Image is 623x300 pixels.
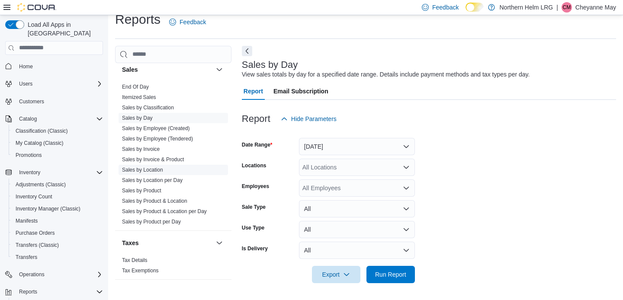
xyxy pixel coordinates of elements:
a: Sales by Employee (Tendered) [122,136,193,142]
button: Sales [122,65,212,74]
a: Customers [16,96,48,107]
button: Taxes [122,239,212,247]
button: All [299,221,415,238]
span: Purchase Orders [12,228,103,238]
span: Transfers [12,252,103,262]
button: Transfers [9,251,106,263]
button: Purchase Orders [9,227,106,239]
span: Users [16,79,103,89]
span: Feedback [432,3,459,12]
button: Classification (Classic) [9,125,106,137]
span: Inventory [19,169,40,176]
button: Inventory [2,166,106,179]
a: Sales by Product & Location per Day [122,208,207,214]
p: | [556,2,558,13]
span: Manifests [12,216,103,226]
a: Classification (Classic) [12,126,71,136]
button: Next [242,46,252,56]
a: Adjustments (Classic) [12,179,69,190]
button: Users [16,79,36,89]
span: Export [317,266,355,283]
span: Reports [16,287,103,297]
a: Sales by Employee (Created) [122,125,190,131]
span: Hide Parameters [291,115,337,123]
a: Transfers (Classic) [12,240,62,250]
a: Home [16,61,36,72]
button: Users [2,78,106,90]
h3: Report [242,114,270,124]
button: Sales [214,64,225,75]
span: Customers [16,96,103,107]
span: Purchase Orders [16,230,55,236]
span: Catalog [19,115,37,122]
a: Sales by Location per Day [122,177,183,183]
a: Feedback [166,13,209,31]
span: Users [19,80,32,87]
a: Manifests [12,216,41,226]
span: Adjustments (Classic) [12,179,103,190]
h3: Sales [122,65,138,74]
span: Adjustments (Classic) [16,181,66,188]
button: My Catalog (Classic) [9,137,106,149]
h3: Taxes [122,239,139,247]
span: Promotions [16,152,42,159]
span: Operations [16,269,103,280]
a: End Of Day [122,84,149,90]
a: Promotions [12,150,45,160]
span: Inventory Count [16,193,52,200]
button: Inventory Count [9,191,106,203]
span: Promotions [12,150,103,160]
button: Manifests [9,215,106,227]
a: Tax Details [122,257,148,263]
button: Open list of options [403,164,410,171]
a: Inventory Manager (Classic) [12,204,84,214]
span: Home [16,61,103,72]
a: Transfers [12,252,41,262]
a: My Catalog (Classic) [12,138,67,148]
a: Sales by Classification [122,105,174,111]
span: Transfers (Classic) [12,240,103,250]
span: My Catalog (Classic) [12,138,103,148]
button: Catalog [2,113,106,125]
span: Manifests [16,217,38,224]
button: Inventory [16,167,44,178]
span: Feedback [180,18,206,26]
button: Inventory Manager (Classic) [9,203,106,215]
span: Inventory [16,167,103,178]
span: Home [19,63,33,70]
button: Taxes [214,238,225,248]
h1: Reports [115,11,161,28]
span: Catalog [16,114,103,124]
button: Reports [2,286,106,298]
a: Sales by Invoice & Product [122,156,184,163]
label: Sale Type [242,204,266,211]
span: CM [562,2,571,13]
span: Inventory Manager (Classic) [12,204,103,214]
span: Inventory Manager (Classic) [16,205,80,212]
span: My Catalog (Classic) [16,140,64,147]
button: All [299,200,415,217]
span: Customers [19,98,44,105]
span: Load All Apps in [GEOGRAPHIC_DATA] [24,20,103,38]
a: Sales by Product [122,188,161,194]
div: Taxes [115,255,231,279]
label: Use Type [242,224,264,231]
label: Date Range [242,141,273,148]
button: Transfers (Classic) [9,239,106,251]
span: Classification (Classic) [16,128,68,134]
span: Transfers [16,254,37,261]
button: Promotions [9,149,106,161]
a: Sales by Product & Location [122,198,187,204]
button: Customers [2,95,106,108]
div: Cheyanne May [562,2,572,13]
a: Itemized Sales [122,94,156,100]
p: Northern Helm LRG [499,2,553,13]
a: Purchase Orders [12,228,58,238]
span: Operations [19,271,45,278]
span: Transfers (Classic) [16,242,59,249]
span: Reports [19,288,37,295]
span: Run Report [375,270,406,279]
button: Catalog [16,114,40,124]
div: View sales totals by day for a specified date range. Details include payment methods and tax type... [242,70,530,79]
